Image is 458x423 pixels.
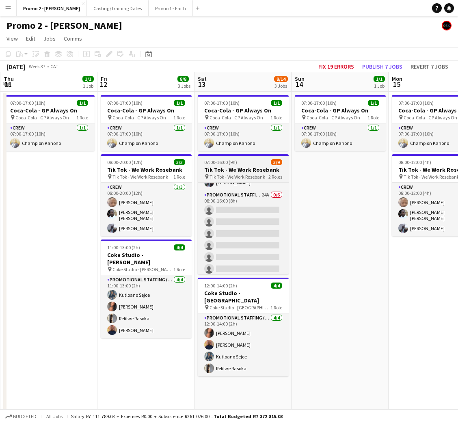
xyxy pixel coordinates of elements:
h3: Coca-Cola - GP Always On [198,107,289,114]
span: 1 Role [76,114,88,121]
span: Coke Studio - [GEOGRAPHIC_DATA] [210,304,270,311]
app-card-role: Crew1/107:00-17:00 (10h)Champion Kanono [295,123,386,151]
span: 1 Role [270,114,282,121]
app-job-card: 12:00-14:00 (2h)4/4Coke Studio - [GEOGRAPHIC_DATA] Coke Studio - [GEOGRAPHIC_DATA]1 RolePromotion... [198,278,289,376]
span: 1/1 [174,100,185,106]
span: 1 Role [173,174,185,180]
button: Casting/Training Dates [87,0,149,16]
span: 07:00-17:00 (10h) [10,100,45,106]
span: 07:00-16:00 (9h) [204,159,237,165]
span: 8/8 [177,76,189,82]
div: [DATE] [6,63,25,71]
span: 12 [99,80,107,89]
span: Coke Studio - [PERSON_NAME] [112,266,173,272]
span: Tik Tok - We Work Rosebank [112,174,168,180]
span: 13 [197,80,207,89]
span: 1/1 [368,100,379,106]
span: 1/1 [374,76,385,82]
span: 2 Roles [268,174,282,180]
app-job-card: 08:00-20:00 (12h)3/3Tik Tok - We Work Rosebank Tik Tok - We Work Rosebank1 RoleCrew3/308:00-20:00... [101,154,192,236]
app-job-card: 07:00-17:00 (10h)1/1Coca-Cola - GP Always On Coca-Cola - GP Always On1 RoleCrew1/107:00-17:00 (10... [101,95,192,151]
h3: Tik Tok - We Work Rosebank [198,166,289,173]
span: Coca-Cola - GP Always On [15,114,69,121]
span: 07:00-17:00 (10h) [301,100,337,106]
h3: Coke Studio - [GEOGRAPHIC_DATA] [198,289,289,304]
span: 07:00-17:00 (10h) [398,100,434,106]
span: Coca-Cola - GP Always On [307,114,360,121]
a: View [3,33,21,44]
span: 1 Role [270,304,282,311]
a: Jobs [40,33,59,44]
h3: Tik Tok - We Work Rosebank [101,166,192,173]
span: Coca-Cola - GP Always On [210,114,263,121]
span: 1 Role [367,114,379,121]
span: 4/4 [271,283,282,289]
div: 07:00-16:00 (9h)3/9Tik Tok - We Work Rosebank Tik Tok - We Work Rosebank2 Roles[PERSON_NAME][PERS... [198,154,289,274]
span: Thu [4,75,14,82]
span: 3/3 [174,159,185,165]
span: 07:00-17:00 (10h) [204,100,240,106]
span: View [6,35,18,42]
div: 3 Jobs [274,83,287,89]
span: 12:00-14:00 (2h) [204,283,237,289]
span: 07:00-17:00 (10h) [107,100,143,106]
span: All jobs [45,413,64,419]
span: 3/9 [271,159,282,165]
h3: Coca-Cola - GP Always On [4,107,95,114]
span: Fri [101,75,107,82]
h3: Coca-Cola - GP Always On [295,107,386,114]
span: 08:00-20:00 (12h) [107,159,143,165]
button: Promo 1 - Faith [149,0,193,16]
span: 1 Role [173,266,185,272]
a: Edit [23,33,39,44]
h3: Coca-Cola - GP Always On [101,107,192,114]
app-user-avatar: Eddie Malete [442,21,452,30]
span: Mon [392,75,402,82]
button: Fix 19 errors [315,61,357,72]
button: Revert 7 jobs [407,61,452,72]
span: 11 [2,80,14,89]
span: Coca-Cola - GP Always On [404,114,457,121]
button: Budgeted [4,412,38,421]
app-card-role: Crew1/107:00-17:00 (10h)Champion Kanono [4,123,95,151]
app-card-role: Promotional Staffing (Brand Ambassadors)4/412:00-14:00 (2h)[PERSON_NAME][PERSON_NAME]Kutloano Sej... [198,313,289,376]
div: 3 Jobs [178,83,190,89]
span: Sun [295,75,305,82]
div: Salary R7 111 789.03 + Expenses R0.00 + Subsistence R261 026.00 = [71,413,283,419]
button: Promo 2 - [PERSON_NAME] [17,0,87,16]
span: Edit [26,35,35,42]
app-card-role: Crew1/107:00-17:00 (10h)Champion Kanono [198,123,289,151]
span: 14 [294,80,305,89]
app-card-role: Crew1/107:00-17:00 (10h)Champion Kanono [101,123,192,151]
span: Coca-Cola - GP Always On [112,114,166,121]
div: CAT [50,63,58,69]
span: Sat [198,75,207,82]
a: Comms [60,33,85,44]
button: Publish 7 jobs [359,61,406,72]
span: Week 37 [27,63,47,69]
div: 1 Job [374,83,385,89]
span: Total Budgeted R7 372 815.03 [214,413,283,419]
span: Comms [64,35,82,42]
div: 11:00-13:00 (2h)4/4Coke Studio - [PERSON_NAME] Coke Studio - [PERSON_NAME]1 RolePromotional Staff... [101,240,192,338]
span: Jobs [43,35,56,42]
h1: Promo 2 - [PERSON_NAME] [6,19,122,32]
span: 11:00-13:00 (2h) [107,244,140,250]
span: 1 Role [173,114,185,121]
h3: Coke Studio - [PERSON_NAME] [101,251,192,266]
div: 07:00-17:00 (10h)1/1Coca-Cola - GP Always On Coca-Cola - GP Always On1 RoleCrew1/107:00-17:00 (10... [295,95,386,151]
span: 1/1 [82,76,94,82]
app-job-card: 07:00-17:00 (10h)1/1Coca-Cola - GP Always On Coca-Cola - GP Always On1 RoleCrew1/107:00-17:00 (10... [198,95,289,151]
span: 1/1 [77,100,88,106]
span: 4/4 [174,244,185,250]
span: 1/1 [271,100,282,106]
app-card-role: Promotional Staffing (Brand Ambassadors)4/411:00-13:00 (2h)Kutloano Sejoe[PERSON_NAME]Refilwe Ras... [101,275,192,338]
app-job-card: 07:00-17:00 (10h)1/1Coca-Cola - GP Always On Coca-Cola - GP Always On1 RoleCrew1/107:00-17:00 (10... [4,95,95,151]
app-card-role: Promotional Staffing (Brand Ambassadors)24A0/608:00-16:00 (8h) [198,190,289,277]
app-card-role: Crew3/308:00-20:00 (12h)[PERSON_NAME][PERSON_NAME] [PERSON_NAME][PERSON_NAME] [101,183,192,236]
span: 08:00-12:00 (4h) [398,159,431,165]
